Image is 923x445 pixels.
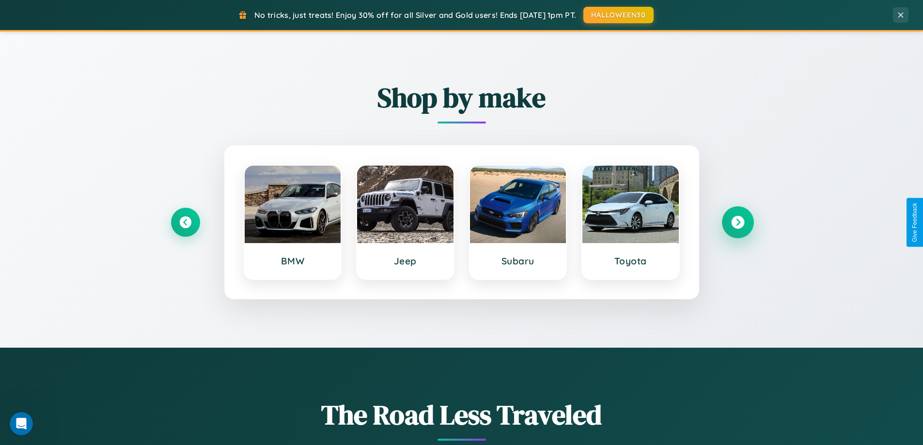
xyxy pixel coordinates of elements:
h3: BMW [254,255,331,267]
div: Give Feedback [911,203,918,242]
h3: Toyota [592,255,669,267]
span: No tricks, just treats! Enjoy 30% off for all Silver and Gold users! Ends [DATE] 1pm PT. [254,10,576,20]
h3: Jeep [367,255,444,267]
h1: The Road Less Traveled [171,396,752,433]
button: HALLOWEEN30 [583,7,654,23]
h2: Shop by make [171,79,752,116]
iframe: Intercom live chat [10,412,33,435]
h3: Subaru [480,255,557,267]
